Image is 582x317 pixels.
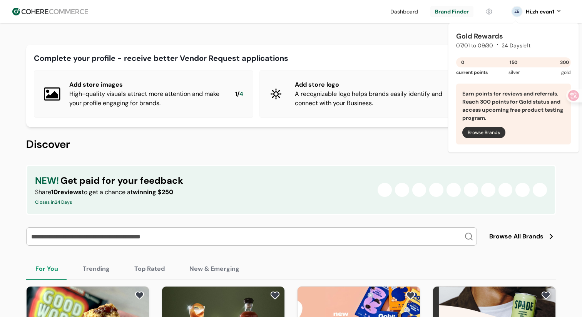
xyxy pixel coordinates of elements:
a: Browse All Brands [489,232,556,241]
button: For You [26,258,67,280]
div: Add store logo [295,80,447,89]
div: 150 [507,57,520,67]
div: Complete your profile - receive better Vendor Request applications [34,52,288,64]
button: Browse Brands [462,127,505,138]
span: Discover [26,137,70,151]
button: add to favorite [269,290,281,301]
span: to get a chance at [82,188,133,196]
div: 07/01 to 09/30 24 Days left [456,42,571,50]
svg: 0 percent [511,6,523,17]
div: A recognizable logo helps brands easily identify and connect with your Business. [295,89,447,108]
button: Hi,zh evan1 [526,8,562,16]
span: winning $250 [133,188,173,196]
p: Gold Rewards [456,31,503,42]
button: New & Emerging [180,258,249,280]
div: current points [456,69,508,76]
button: add to favorite [404,290,417,301]
div: silver [508,69,541,76]
span: Browse All Brands [489,232,544,241]
span: 10 reviews [51,188,82,196]
img: Cohere Logo [12,8,88,15]
div: 0 [456,57,469,67]
button: add to favorite [540,290,552,301]
span: 1 [235,90,237,99]
div: Hi, zh evan1 [526,8,554,16]
button: Top Rated [125,258,174,280]
span: / [237,90,239,99]
div: Closes in 24 Days [35,198,183,206]
span: 4 [239,90,243,99]
div: High-quality visuals attract more attention and make your profile engaging for brands. [69,89,223,108]
div: gold [540,69,571,76]
span: NEW! [35,174,59,188]
p: Earn points for reviews and referrals. Reach 300 points for Gold status and access upcoming free ... [462,90,565,122]
span: Share [35,188,51,196]
div: Add store images [69,80,223,89]
div: 300 [558,57,571,67]
button: add to favorite [133,290,146,301]
span: Get paid for your feedback [60,174,183,188]
button: Trending [74,258,119,280]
